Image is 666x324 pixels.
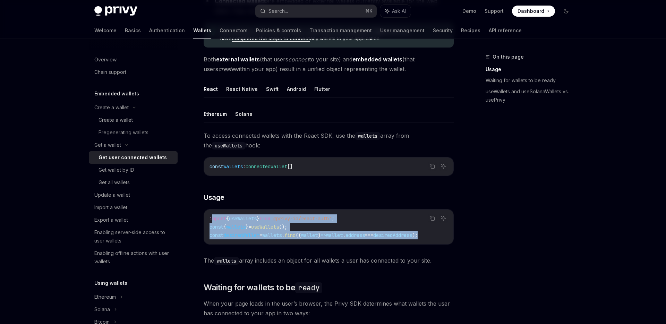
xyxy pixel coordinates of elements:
[99,166,134,174] div: Get wallet by ID
[259,232,262,238] span: =
[439,214,448,223] button: Ask AI
[296,232,301,238] span: ((
[94,22,117,39] a: Welcome
[99,116,133,124] div: Create a wallet
[561,6,572,17] button: Toggle dark mode
[287,81,306,97] button: Android
[259,215,271,222] span: from
[271,215,332,222] span: '@privy-io/react-auth'
[193,22,211,39] a: Wallets
[284,232,296,238] span: find
[226,215,229,222] span: {
[89,126,178,139] a: Pregenerating wallets
[343,232,345,238] span: .
[295,282,322,293] code: ready
[210,224,223,230] span: const
[94,6,137,16] img: dark logo
[204,256,454,265] span: The array includes an object for all wallets a user has connected to your site.
[89,53,178,66] a: Overview
[262,232,282,238] span: wallets
[365,232,373,238] span: ===
[223,232,259,238] span: desiredWallet
[433,22,453,39] a: Security
[94,103,129,112] div: Create a wallet
[89,66,178,78] a: Chain support
[214,257,239,265] code: wallets
[204,106,227,122] button: Ethereum
[345,232,365,238] span: address
[218,66,234,73] em: create
[204,81,218,97] button: React
[94,228,173,245] div: Enabling server-side access to user wallets
[94,89,139,98] h5: Embedded wallets
[210,215,226,222] span: import
[392,8,406,15] span: Ask AI
[204,131,454,150] span: To access connected wallets with the React SDK, use the array from the hook:
[89,151,178,164] a: Get user connected wallets
[210,163,223,170] span: const
[94,305,110,314] div: Solana
[282,232,284,238] span: .
[94,216,128,224] div: Export a wallet
[235,106,253,122] button: Solana
[266,81,279,97] button: Swift
[204,54,454,74] span: Both (that users to your site) and (that users within your app) result in a unified object repres...
[486,75,577,86] a: Waiting for wallets to be ready
[321,232,326,238] span: =>
[462,8,476,15] a: Demo
[99,153,167,162] div: Get user connected wallets
[94,191,130,199] div: Update a wallet
[226,224,246,230] span: wallets
[352,56,402,63] strong: embedded wallets
[243,163,246,170] span: :
[428,214,437,223] button: Copy the contents from the code block
[223,163,243,170] span: wallets
[518,8,544,15] span: Dashboard
[89,176,178,189] a: Get all wallets
[318,232,321,238] span: )
[489,22,522,39] a: API reference
[257,215,259,222] span: }
[493,53,524,61] span: On this page
[251,224,279,230] span: useWallets
[486,86,577,105] a: useWallets and useSolanaWallets vs. usePrivy
[89,201,178,214] a: Import a wallet
[89,114,178,126] a: Create a wallet
[246,224,248,230] span: }
[204,193,224,202] span: Usage
[89,226,178,247] a: Enabling server-side access to user wallets
[380,22,425,39] a: User management
[332,215,334,222] span: ;
[365,8,373,14] span: ⌘ K
[223,224,226,230] span: {
[355,132,380,140] code: wallets
[94,68,126,76] div: Chain support
[486,64,577,75] a: Usage
[326,232,343,238] span: wallet
[125,22,141,39] a: Basics
[380,5,411,17] button: Ask AI
[287,163,293,170] span: []
[212,142,245,150] code: useWallets
[301,232,318,238] span: wallet
[412,232,418,238] span: );
[309,22,372,39] a: Transaction management
[439,162,448,171] button: Ask AI
[314,81,330,97] button: Flutter
[268,7,288,15] div: Search...
[373,232,412,238] span: desiredAddress
[226,81,258,97] button: React Native
[288,56,309,63] em: connect
[149,22,185,39] a: Authentication
[89,214,178,226] a: Export a wallet
[89,247,178,268] a: Enabling offline actions with user wallets
[94,56,117,64] div: Overview
[204,299,454,318] span: When your page loads in the user’s browser, the Privy SDK determines what wallets the user has co...
[94,141,121,149] div: Get a wallet
[220,22,248,39] a: Connectors
[210,232,223,238] span: const
[99,128,148,137] div: Pregenerating wallets
[256,22,301,39] a: Policies & controls
[461,22,480,39] a: Recipes
[204,282,322,293] span: Waiting for wallets to be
